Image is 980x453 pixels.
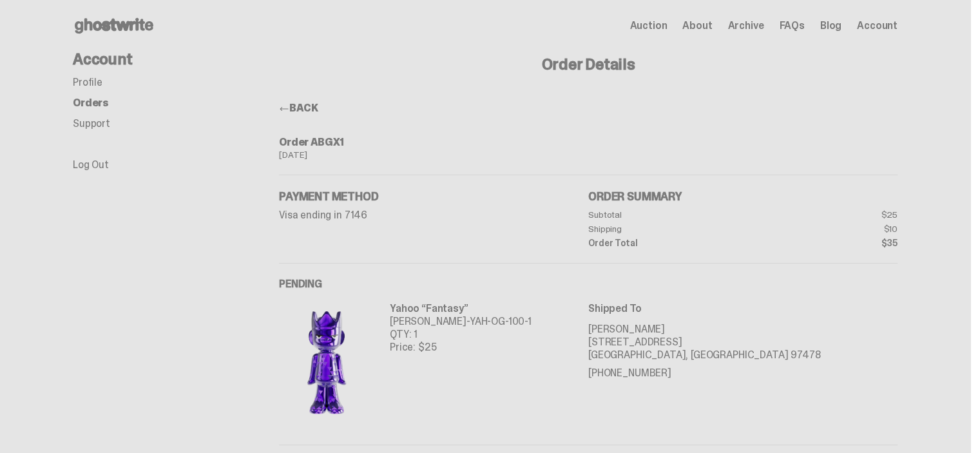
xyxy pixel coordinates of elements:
[588,210,743,219] dt: Subtotal
[820,21,841,31] a: Blog
[390,315,532,328] p: [PERSON_NAME]-YAH-OG-100-1
[279,279,898,289] h6: PENDING
[73,52,279,67] h4: Account
[743,224,898,233] dd: $10
[629,21,667,31] a: Auction
[390,302,532,315] p: Yahoo “Fantasy”
[588,349,898,361] p: [GEOGRAPHIC_DATA], [GEOGRAPHIC_DATA] 97478
[588,323,898,336] p: [PERSON_NAME]
[588,238,743,247] dt: Order Total
[73,158,109,171] a: Log Out
[279,137,898,148] div: Order ABGX1
[279,150,898,159] div: [DATE]
[390,341,532,354] p: Price: $25
[727,21,764,31] a: Archive
[743,210,898,219] dd: $25
[588,224,743,233] dt: Shipping
[279,191,588,202] h5: Payment Method
[73,96,109,110] a: Orders
[743,238,898,247] dd: $35
[779,21,804,31] a: FAQs
[73,75,102,89] a: Profile
[279,57,898,72] h4: Order Details
[390,328,532,341] p: QTY: 1
[588,336,898,349] p: [STREET_ADDRESS]
[588,191,898,202] h5: Order Summary
[588,302,898,315] p: Shipped To
[279,101,318,115] a: BACK
[588,367,898,380] p: [PHONE_NUMBER]
[279,210,588,220] p: Visa ending in 7146
[857,21,898,31] a: Account
[73,117,110,130] a: Support
[682,21,712,31] a: About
